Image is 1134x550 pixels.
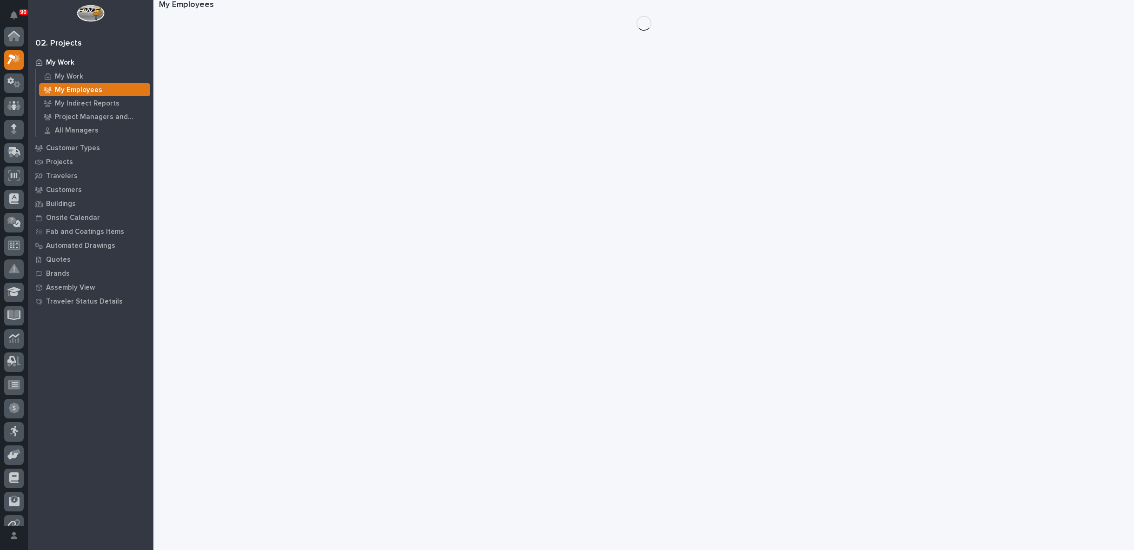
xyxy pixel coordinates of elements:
[35,39,82,49] div: 02. Projects
[46,284,95,292] p: Assembly View
[28,197,153,211] a: Buildings
[46,228,124,236] p: Fab and Coatings Items
[28,280,153,294] a: Assembly View
[28,141,153,155] a: Customer Types
[28,225,153,239] a: Fab and Coatings Items
[46,59,74,67] p: My Work
[28,55,153,69] a: My Work
[36,97,153,110] a: My Indirect Reports
[46,270,70,278] p: Brands
[28,266,153,280] a: Brands
[55,73,83,81] p: My Work
[28,239,153,252] a: Automated Drawings
[28,155,153,169] a: Projects
[20,9,27,15] p: 90
[12,11,24,26] div: Notifications90
[36,83,153,96] a: My Employees
[55,99,119,108] p: My Indirect Reports
[46,186,82,194] p: Customers
[55,86,102,94] p: My Employees
[36,70,153,83] a: My Work
[55,113,146,121] p: Project Managers and Engineers
[46,158,73,166] p: Projects
[46,256,71,264] p: Quotes
[28,252,153,266] a: Quotes
[46,298,123,306] p: Traveler Status Details
[46,214,100,222] p: Onsite Calendar
[46,144,100,152] p: Customer Types
[77,5,104,22] img: Workspace Logo
[28,294,153,308] a: Traveler Status Details
[28,183,153,197] a: Customers
[55,126,99,135] p: All Managers
[36,124,153,137] a: All Managers
[46,242,115,250] p: Automated Drawings
[28,169,153,183] a: Travelers
[36,110,153,123] a: Project Managers and Engineers
[46,200,76,208] p: Buildings
[46,172,78,180] p: Travelers
[28,211,153,225] a: Onsite Calendar
[4,6,24,25] button: Notifications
